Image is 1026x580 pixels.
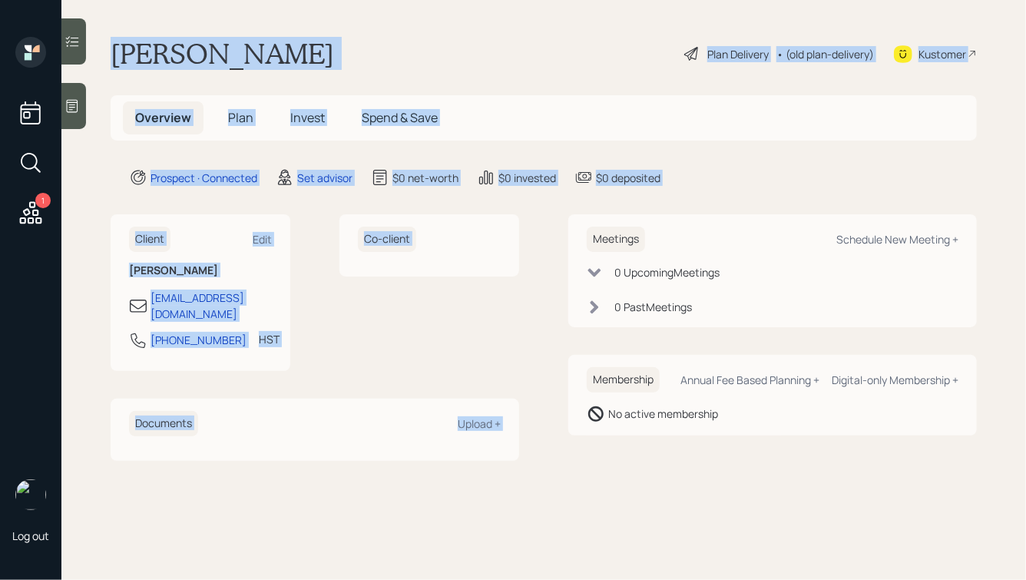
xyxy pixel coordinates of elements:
[498,170,556,186] div: $0 invested
[259,331,280,347] div: HST
[228,109,253,126] span: Plan
[614,264,720,280] div: 0 Upcoming Meeting s
[608,406,718,422] div: No active membership
[12,529,49,543] div: Log out
[129,264,272,277] h6: [PERSON_NAME]
[35,193,51,208] div: 1
[151,332,247,348] div: [PHONE_NUMBER]
[392,170,458,186] div: $0 net-worth
[680,373,819,387] div: Annual Fee Based Planning +
[832,373,958,387] div: Digital-only Membership +
[836,232,958,247] div: Schedule New Meeting +
[918,46,966,62] div: Kustomer
[458,416,501,431] div: Upload +
[135,109,191,126] span: Overview
[587,227,645,252] h6: Meetings
[587,367,660,393] h6: Membership
[596,170,660,186] div: $0 deposited
[151,290,272,322] div: [EMAIL_ADDRESS][DOMAIN_NAME]
[111,37,334,71] h1: [PERSON_NAME]
[15,479,46,510] img: hunter_neumayer.jpg
[129,411,198,436] h6: Documents
[358,227,416,252] h6: Co-client
[362,109,438,126] span: Spend & Save
[151,170,257,186] div: Prospect · Connected
[253,232,272,247] div: Edit
[614,299,692,315] div: 0 Past Meeting s
[129,227,170,252] h6: Client
[707,46,769,62] div: Plan Delivery
[290,109,325,126] span: Invest
[776,46,874,62] div: • (old plan-delivery)
[297,170,352,186] div: Set advisor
